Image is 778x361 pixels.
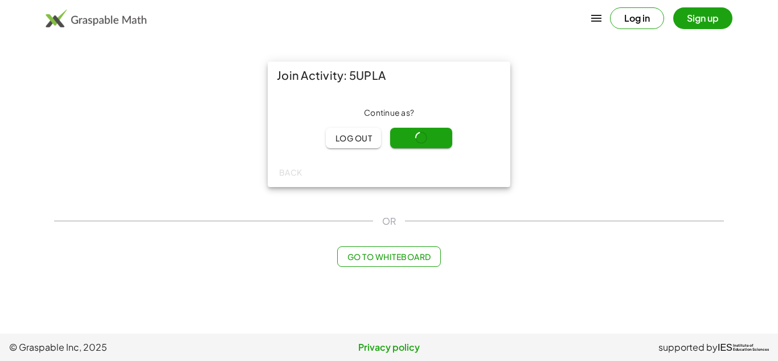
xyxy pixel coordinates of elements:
[337,246,440,267] button: Go to Whiteboard
[733,344,769,352] span: Institute of Education Sciences
[277,107,501,119] div: Continue as ?
[335,133,372,143] span: Log out
[382,214,396,228] span: OR
[263,340,516,354] a: Privacy policy
[268,62,510,89] div: Join Activity: 5UPLA
[347,252,431,262] span: Go to Whiteboard
[610,7,664,29] button: Log in
[673,7,732,29] button: Sign up
[326,128,381,148] button: Log out
[718,340,769,354] a: IESInstitute ofEducation Sciences
[9,340,263,354] span: © Graspable Inc, 2025
[658,340,718,354] span: supported by
[718,342,732,353] span: IES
